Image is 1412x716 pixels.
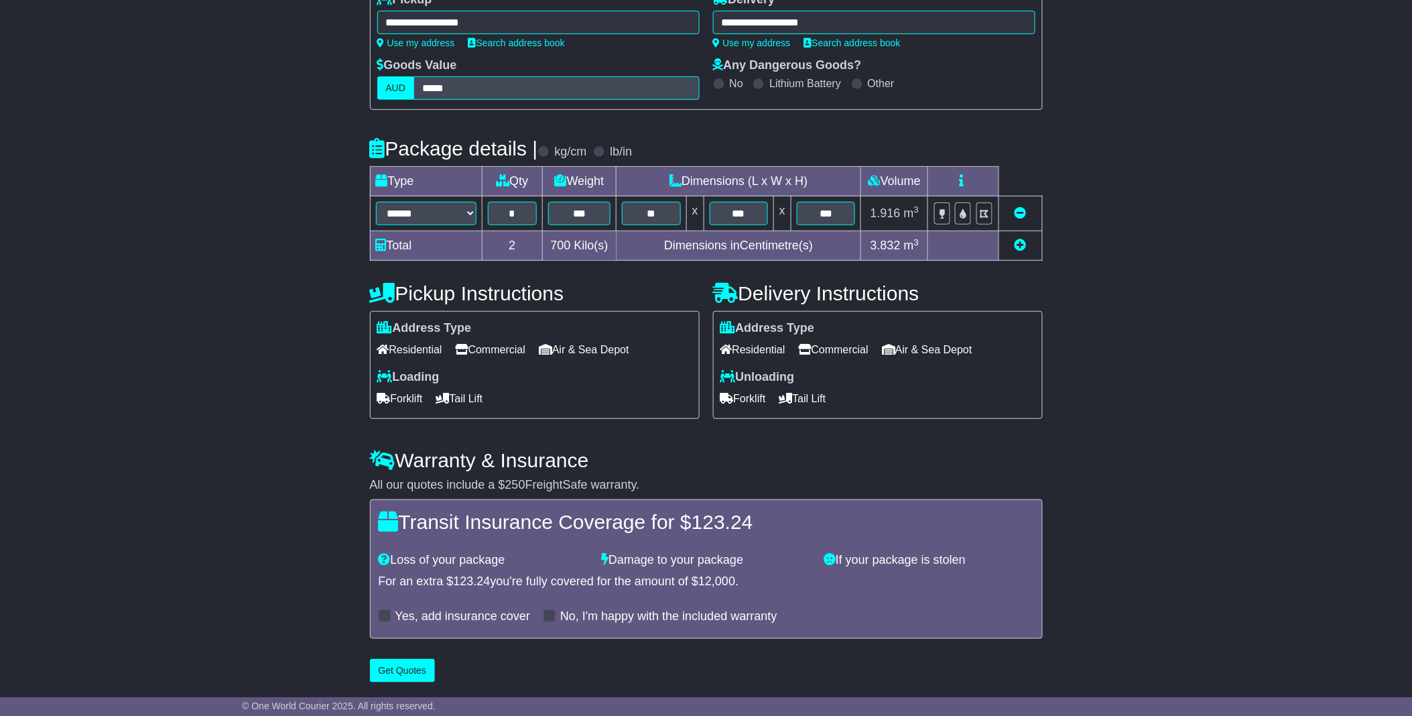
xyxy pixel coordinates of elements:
label: kg/cm [554,145,586,160]
td: Type [370,167,482,196]
label: AUD [377,76,415,100]
label: Unloading [720,370,795,385]
a: Search address book [468,38,565,48]
h4: Pickup Instructions [370,282,700,304]
span: Air & Sea Depot [539,339,629,360]
label: Yes, add insurance cover [395,609,530,624]
label: Lithium Battery [769,77,841,90]
label: Any Dangerous Goods? [713,58,862,73]
span: m [904,239,919,252]
span: 3.832 [871,239,901,252]
label: lb/in [610,145,632,160]
span: 1.916 [871,206,901,220]
span: Residential [720,339,785,360]
h4: Package details | [370,137,538,160]
td: Qty [482,167,543,196]
a: Search address book [804,38,901,48]
h4: Delivery Instructions [713,282,1043,304]
span: Commercial [799,339,869,360]
td: Kilo(s) [543,231,617,261]
span: Tail Lift [779,388,826,409]
sup: 3 [914,237,919,247]
a: Remove this item [1015,206,1027,220]
span: m [904,206,919,220]
span: Residential [377,339,442,360]
label: No [730,77,743,90]
span: Tail Lift [436,388,483,409]
span: Forklift [720,388,766,409]
span: Air & Sea Depot [882,339,972,360]
div: Loss of your package [372,553,595,568]
span: 250 [505,478,525,491]
div: If your package is stolen [818,553,1041,568]
span: © One World Courier 2025. All rights reserved. [242,701,436,711]
div: All our quotes include a $ FreightSafe warranty. [370,478,1043,493]
button: Get Quotes [370,659,436,682]
span: Forklift [377,388,423,409]
td: x [686,196,704,231]
td: Total [370,231,482,261]
span: 123.24 [454,575,491,588]
td: Dimensions (L x W x H) [617,167,861,196]
label: Other [868,77,895,90]
span: 12,000 [698,575,735,588]
label: Address Type [377,321,472,336]
td: x [773,196,791,231]
span: 123.24 [692,511,753,533]
td: Weight [543,167,617,196]
label: Goods Value [377,58,457,73]
h4: Warranty & Insurance [370,449,1043,471]
span: Commercial [456,339,525,360]
td: Dimensions in Centimetre(s) [617,231,861,261]
label: Loading [377,370,440,385]
span: 700 [551,239,571,252]
a: Add new item [1015,239,1027,252]
div: Damage to your package [594,553,818,568]
div: For an extra $ you're fully covered for the amount of $ . [379,575,1034,589]
label: Address Type [720,321,815,336]
sup: 3 [914,204,919,215]
label: No, I'm happy with the included warranty [560,609,777,624]
a: Use my address [377,38,455,48]
td: Volume [861,167,928,196]
a: Use my address [713,38,791,48]
h4: Transit Insurance Coverage for $ [379,511,1034,533]
td: 2 [482,231,543,261]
